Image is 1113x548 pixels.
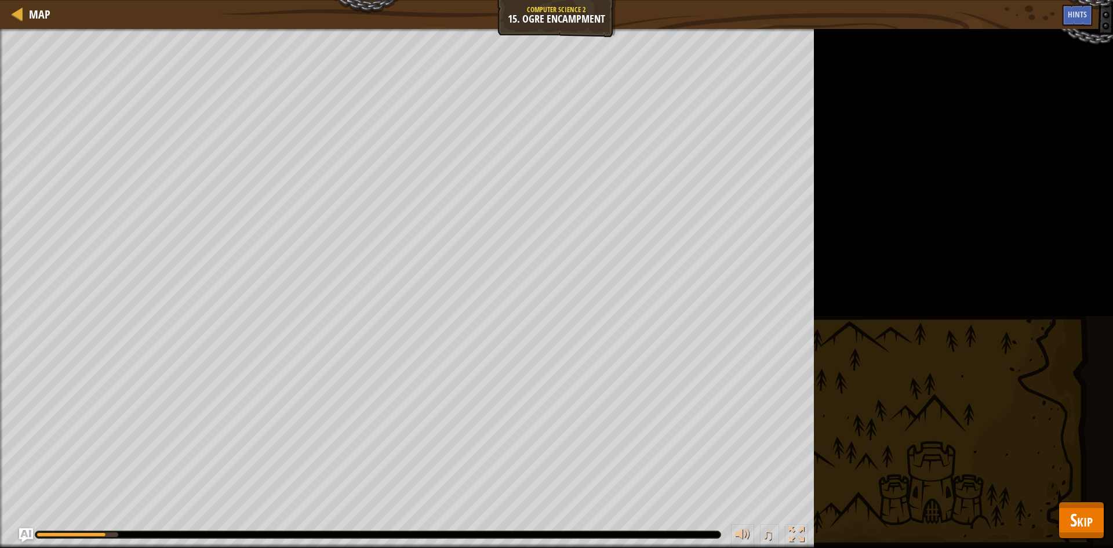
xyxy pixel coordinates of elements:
button: Skip [1059,502,1104,539]
button: Ask AI [19,528,33,542]
button: Toggle fullscreen [785,524,808,548]
button: Adjust volume [731,524,754,548]
span: Hints [1068,9,1087,20]
span: Skip [1070,508,1093,532]
button: ♫ [760,524,780,548]
a: Map [23,6,50,22]
span: Map [29,6,50,22]
span: ♫ [762,526,774,543]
